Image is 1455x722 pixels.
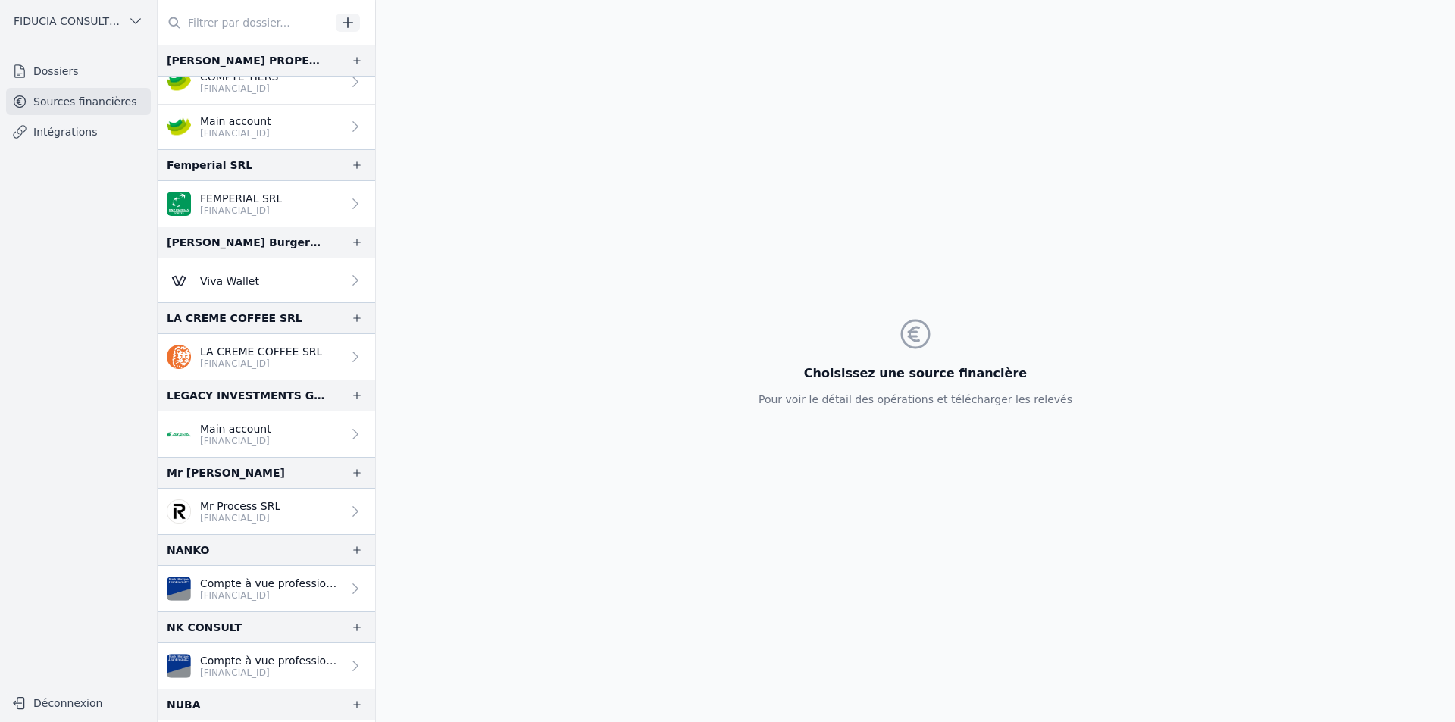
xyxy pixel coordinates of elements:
p: FEMPERIAL SRL [200,191,282,206]
a: Mr Process SRL [FINANCIAL_ID] [158,489,375,534]
div: NUBA [167,695,201,714]
p: Viva Wallet [200,273,259,289]
div: NANKO [167,541,209,559]
div: [PERSON_NAME] PROPERTIES SRL [167,52,327,70]
p: Compte à vue professionnel [200,576,342,591]
a: Sources financières [6,88,151,115]
h3: Choisissez une source financière [759,364,1072,383]
a: LA CREME COFFEE SRL [FINANCIAL_ID] [158,334,375,380]
div: NK CONSULT [167,618,242,636]
p: LA CREME COFFEE SRL [200,344,322,359]
p: Pour voir le détail des opérations et télécharger les relevés [759,392,1072,407]
a: COMPTE TIERS [FINANCIAL_ID] [158,59,375,105]
span: FIDUCIA CONSULTING SRL [14,14,122,29]
img: crelan.png [167,70,191,94]
img: VAN_BREDA_JVBABE22XXX.png [167,577,191,601]
p: Compte à vue professionnel [200,653,342,668]
button: FIDUCIA CONSULTING SRL [6,9,151,33]
div: [PERSON_NAME] Burgers BV [167,233,327,252]
div: LEGACY INVESTMENTS GROUP [167,386,327,405]
div: LA CREME COFFEE SRL [167,309,302,327]
p: [FINANCIAL_ID] [200,589,342,602]
p: [FINANCIAL_ID] [200,205,282,217]
img: BNP_BE_BUSINESS_GEBABEBB.png [167,192,191,216]
p: Mr Process SRL [200,499,280,514]
p: [FINANCIAL_ID] [200,435,271,447]
input: Filtrer par dossier... [158,9,330,36]
img: ARGENTA_ARSPBE22.png [167,422,191,446]
p: [FINANCIAL_ID] [200,127,271,139]
p: [FINANCIAL_ID] [200,358,322,370]
p: Main account [200,421,271,436]
a: Compte à vue professionnel [FINANCIAL_ID] [158,566,375,611]
img: revolut.png [167,499,191,524]
a: Main account [FINANCIAL_ID] [158,411,375,457]
a: Viva Wallet [158,258,375,302]
p: [FINANCIAL_ID] [200,512,280,524]
div: Mr [PERSON_NAME] [167,464,285,482]
p: Main account [200,114,271,129]
a: Dossiers [6,58,151,85]
p: [FINANCIAL_ID] [200,667,342,679]
a: Main account [FINANCIAL_ID] [158,105,375,149]
img: crelan.png [167,114,191,139]
img: Viva-Wallet.webp [167,268,191,292]
a: Compte à vue professionnel [FINANCIAL_ID] [158,643,375,689]
img: ing.png [167,345,191,369]
a: FEMPERIAL SRL [FINANCIAL_ID] [158,181,375,227]
img: VAN_BREDA_JVBABE22XXX.png [167,654,191,678]
a: Intégrations [6,118,151,145]
button: Déconnexion [6,691,151,715]
p: [FINANCIAL_ID] [200,83,278,95]
p: COMPTE TIERS [200,69,278,84]
div: Femperial SRL [167,156,252,174]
